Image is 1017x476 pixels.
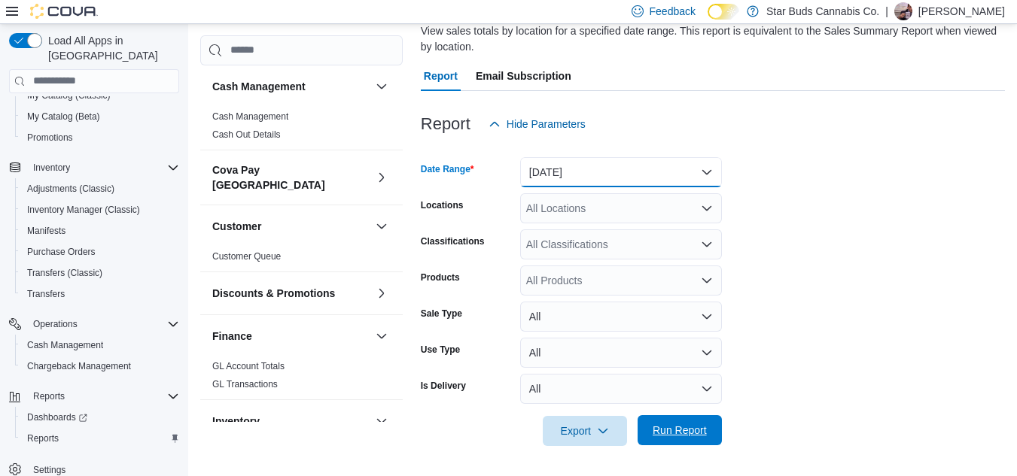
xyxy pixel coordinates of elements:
div: View sales totals by location for a specified date range. This report is equivalent to the Sales ... [421,23,997,55]
button: Inventory [373,412,391,430]
a: GL Account Totals [212,361,285,371]
span: Purchase Orders [21,243,179,261]
span: Cash Management [212,111,288,123]
a: Manifests [21,222,72,240]
p: | [885,2,888,20]
h3: Customer [212,219,261,234]
a: My Catalog (Beta) [21,108,106,126]
h3: Cash Management [212,79,306,94]
a: My Catalog (Classic) [21,86,117,105]
span: Cash Management [27,339,103,351]
p: Star Buds Cannabis Co. [766,2,879,20]
span: Transfers (Classic) [21,264,179,282]
a: Purchase Orders [21,243,102,261]
span: My Catalog (Classic) [27,89,111,102]
span: Cash Management [21,336,179,354]
button: Open list of options [701,274,713,287]
button: Inventory Manager (Classic) [15,199,185,220]
label: Sale Type [421,308,462,320]
label: Is Delivery [421,380,466,392]
span: Operations [27,315,179,333]
span: Dashboards [21,408,179,426]
span: Promotions [27,132,73,144]
button: [DATE] [520,157,722,187]
span: Adjustments (Classic) [27,183,114,195]
span: Inventory Manager (Classic) [21,201,179,219]
button: Open list of options [701,238,713,250]
button: Transfers [15,283,185,305]
button: Manifests [15,220,185,241]
span: Manifests [27,225,65,237]
button: My Catalog (Classic) [15,85,185,106]
button: Inventory [27,159,76,177]
button: Finance [373,327,391,345]
span: Reports [21,429,179,447]
span: My Catalog (Beta) [27,111,100,123]
a: Dashboards [15,407,185,428]
button: All [520,374,722,404]
button: Run Report [638,415,722,445]
span: GL Transactions [212,378,278,390]
a: Adjustments (Classic) [21,180,120,198]
button: All [520,338,722,368]
label: Classifications [421,235,485,247]
span: Hide Parameters [507,117,586,132]
label: Date Range [421,163,474,175]
a: Cash Management [21,336,109,354]
span: Inventory Manager (Classic) [27,204,140,216]
span: Feedback [650,4,696,19]
a: Inventory Manager (Classic) [21,201,146,219]
button: Cova Pay [GEOGRAPHIC_DATA] [373,168,391,186]
span: Dashboards [27,411,87,423]
span: Operations [33,318,78,330]
button: Operations [3,314,185,335]
span: Report [424,61,458,91]
h3: Finance [212,329,252,344]
span: Reports [27,432,59,444]
label: Locations [421,199,464,211]
button: Reports [15,428,185,449]
span: Chargeback Management [27,360,131,372]
a: Reports [21,429,65,447]
button: Cova Pay [GEOGRAPHIC_DATA] [212,162,370,193]
h3: Discounts & Promotions [212,286,335,301]
a: Dashboards [21,408,93,426]
label: Products [421,271,460,283]
div: Eric Dawes [894,2,912,20]
button: Finance [212,329,370,344]
span: Reports [27,387,179,405]
button: Customer [373,217,391,235]
button: My Catalog (Beta) [15,106,185,127]
button: Chargeback Management [15,356,185,377]
span: Chargeback Management [21,357,179,375]
button: Open list of options [701,202,713,214]
button: Cash Management [15,335,185,356]
button: Export [543,416,627,446]
button: Reports [3,386,185,407]
span: Transfers [27,288,65,300]
button: Operations [27,315,84,333]
button: Cash Management [373,77,391,96]
span: Transfers [21,285,179,303]
span: GL Account Totals [212,360,285,372]
span: Inventory [27,159,179,177]
a: Cash Management [212,111,288,122]
button: Customer [212,219,370,234]
button: Discounts & Promotions [212,286,370,301]
span: Promotions [21,129,179,147]
span: Load All Apps in [GEOGRAPHIC_DATA] [42,33,179,63]
button: Discounts & Promotions [373,284,391,302]
div: Cash Management [200,108,403,150]
button: All [520,302,722,332]
img: Cova [30,4,98,19]
span: Manifests [21,222,179,240]
span: Cash Out Details [212,129,281,141]
a: Customer Queue [212,251,281,262]
button: Cash Management [212,79,370,94]
span: Adjustments (Classic) [21,180,179,198]
span: Export [552,416,618,446]
span: Inventory [33,162,70,174]
span: Run Report [653,423,707,438]
p: [PERSON_NAME] [918,2,1005,20]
